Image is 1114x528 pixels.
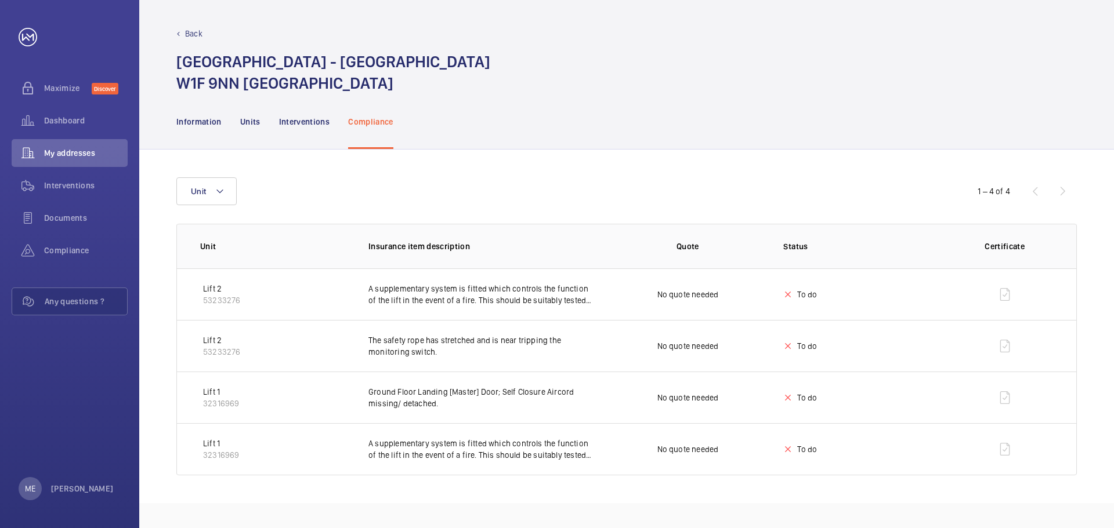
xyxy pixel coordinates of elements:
p: 32316969 [203,449,239,461]
p: Lift 1 [203,386,239,398]
p: No quote needed [657,289,719,300]
button: Unit [176,177,237,205]
p: A supplementary system is fitted which controls the function of the lift in the event of a fire. ... [368,283,592,306]
p: To do [797,443,817,455]
p: Information [176,116,222,128]
p: Back [185,28,202,39]
p: No quote needed [657,443,719,455]
p: Unit [200,241,350,252]
p: Lift 1 [203,438,239,449]
p: Lift 2 [203,283,240,294]
p: To do [797,392,817,403]
p: ME [25,483,35,494]
p: Status [783,241,938,252]
div: 1 – 4 of 4 [978,185,1010,197]
span: Maximize [44,82,92,94]
p: Certificate [957,241,1053,252]
p: Compliance [348,116,393,128]
p: The safety rope has stretched and is near tripping the monitoring switch. [368,334,592,358]
p: 32316969 [203,398,239,409]
span: Documents [44,212,128,224]
span: Any questions ? [45,296,127,307]
p: No quote needed [657,340,719,352]
p: 53233276 [203,294,240,306]
span: Unit [191,187,206,196]
p: Lift 2 [203,334,240,346]
span: Interventions [44,180,128,191]
p: A supplementary system is fitted which controls the function of the lift in the event of a fire. ... [368,438,592,461]
p: 53233276 [203,346,240,358]
p: Insurance item description [368,241,592,252]
h1: [GEOGRAPHIC_DATA] - [GEOGRAPHIC_DATA] W1F 9NN [GEOGRAPHIC_DATA] [176,51,490,94]
span: Dashboard [44,115,128,126]
span: My addresses [44,147,128,159]
p: Interventions [279,116,330,128]
p: Units [240,116,261,128]
p: [PERSON_NAME] [51,483,114,494]
span: Compliance [44,245,128,256]
p: Quote [677,241,699,252]
p: Ground Floor Landing [Master] Door; Self Closure Aircord missing/ detached. [368,386,592,409]
p: No quote needed [657,392,719,403]
span: Discover [92,83,118,94]
p: To do [797,340,817,352]
p: To do [797,289,817,300]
